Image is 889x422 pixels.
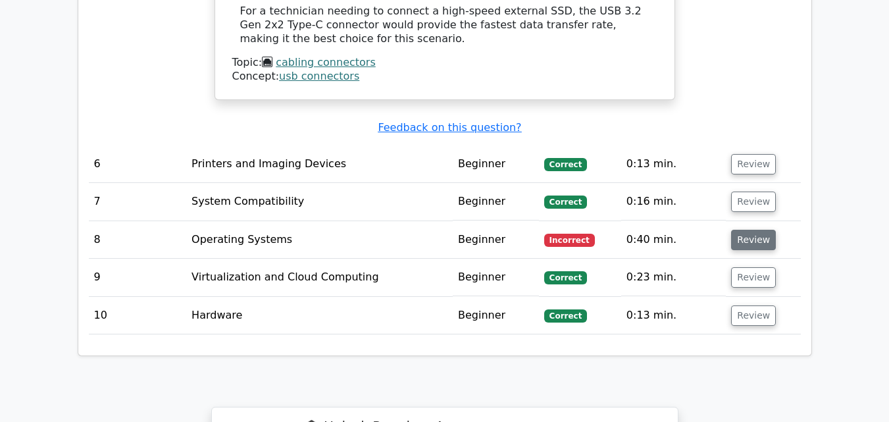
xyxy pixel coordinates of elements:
[453,145,539,183] td: Beginner
[731,230,776,250] button: Review
[544,234,595,247] span: Incorrect
[453,183,539,221] td: Beginner
[621,259,726,296] td: 0:23 min.
[89,221,187,259] td: 8
[89,259,187,296] td: 9
[186,259,453,296] td: Virtualization and Cloud Computing
[186,183,453,221] td: System Compatibility
[453,221,539,259] td: Beginner
[731,154,776,174] button: Review
[232,56,657,70] div: Topic:
[621,145,726,183] td: 0:13 min.
[453,297,539,334] td: Beginner
[186,145,453,183] td: Printers and Imaging Devices
[453,259,539,296] td: Beginner
[621,183,726,221] td: 0:16 min.
[731,267,776,288] button: Review
[276,56,376,68] a: cabling connectors
[544,158,587,171] span: Correct
[232,70,657,84] div: Concept:
[89,145,187,183] td: 6
[544,271,587,284] span: Correct
[731,192,776,212] button: Review
[731,305,776,326] button: Review
[186,221,453,259] td: Operating Systems
[186,297,453,334] td: Hardware
[621,221,726,259] td: 0:40 min.
[544,309,587,323] span: Correct
[279,70,359,82] a: usb connectors
[621,297,726,334] td: 0:13 min.
[89,297,187,334] td: 10
[378,121,521,134] a: Feedback on this question?
[544,196,587,209] span: Correct
[89,183,187,221] td: 7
